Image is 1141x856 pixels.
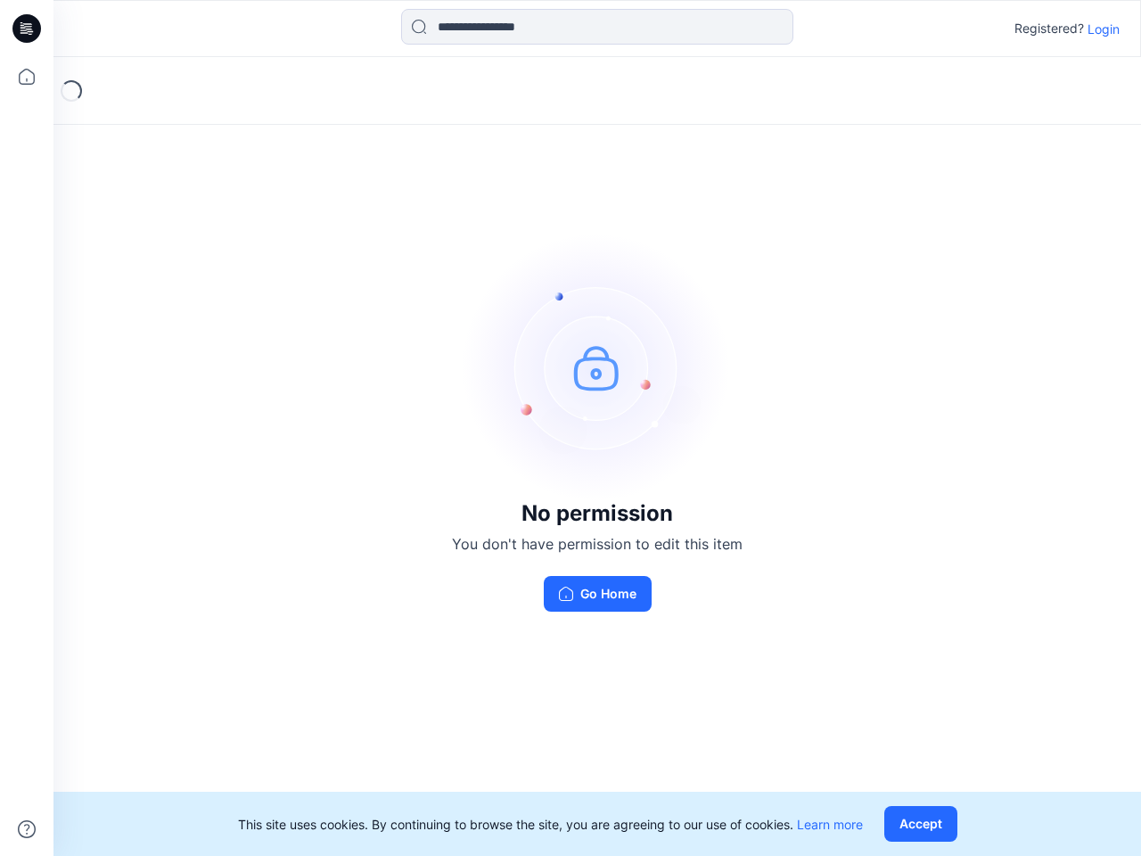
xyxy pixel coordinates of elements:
[452,533,743,555] p: You don't have permission to edit this item
[464,234,731,501] img: no-perm.svg
[1014,18,1084,39] p: Registered?
[544,576,652,612] button: Go Home
[452,501,743,526] h3: No permission
[797,817,863,832] a: Learn more
[1088,20,1120,38] p: Login
[884,806,957,842] button: Accept
[238,815,863,834] p: This site uses cookies. By continuing to browse the site, you are agreeing to our use of cookies.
